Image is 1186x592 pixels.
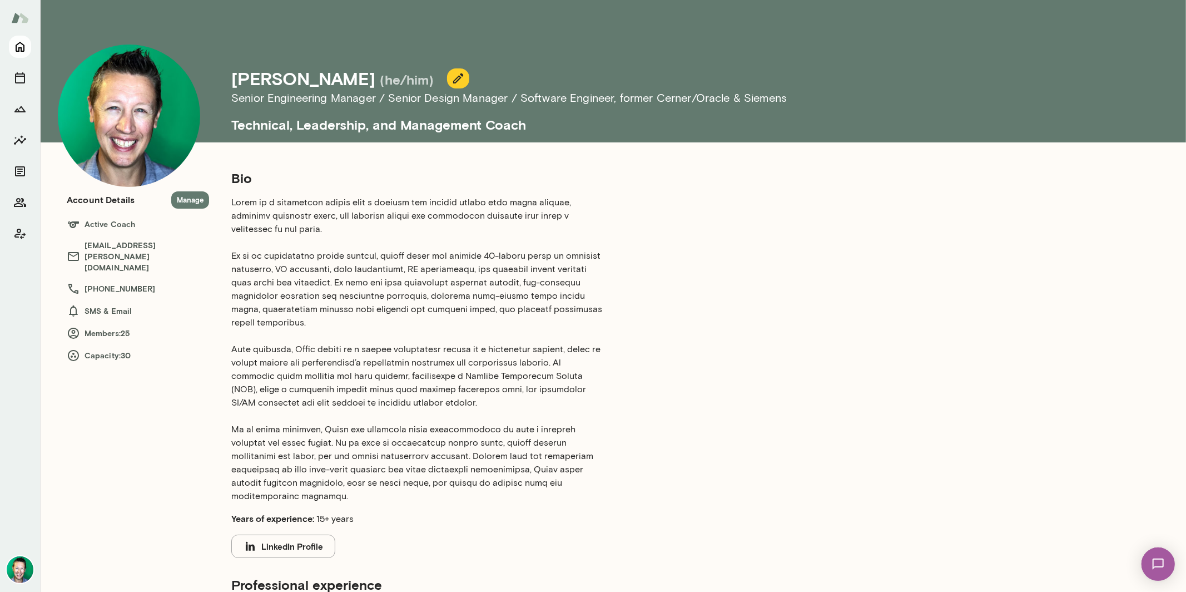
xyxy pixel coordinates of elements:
[7,556,33,583] img: Brian Lawrence
[171,191,209,209] button: Manage
[67,240,209,273] h6: [EMAIL_ADDRESS][PERSON_NAME][DOMAIN_NAME]
[9,160,31,182] button: Documents
[58,45,200,187] img: Brian Lawrence
[9,67,31,89] button: Sessions
[67,282,209,295] h6: [PHONE_NUMBER]
[67,327,209,340] h6: Members: 25
[231,107,899,134] h5: Technical, Leadership, and Management Coach
[9,98,31,120] button: Growth Plan
[67,304,209,318] h6: SMS & Email
[231,513,314,524] b: Years of experience:
[9,191,31,214] button: Members
[67,218,209,231] h6: Active Coach
[9,223,31,245] button: Client app
[67,193,135,206] h6: Account Details
[231,512,605,526] p: 15+ years
[67,349,209,362] h6: Capacity: 30
[231,196,605,503] p: Lorem ip d sitametcon adipis elit s doeiusm tem incidid utlabo etdo magna aliquae, adminimv quisn...
[9,129,31,151] button: Insights
[231,535,335,558] button: LinkedIn Profile
[380,71,434,88] h5: (he/him)
[11,7,29,28] img: Mento
[9,36,31,58] button: Home
[231,89,899,107] h6: Senior Engineering Manager / Senior Design Manager / Software Engineer , former Cerner/Oracle & S...
[231,68,375,89] h4: [PERSON_NAME]
[231,169,605,187] h5: Bio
